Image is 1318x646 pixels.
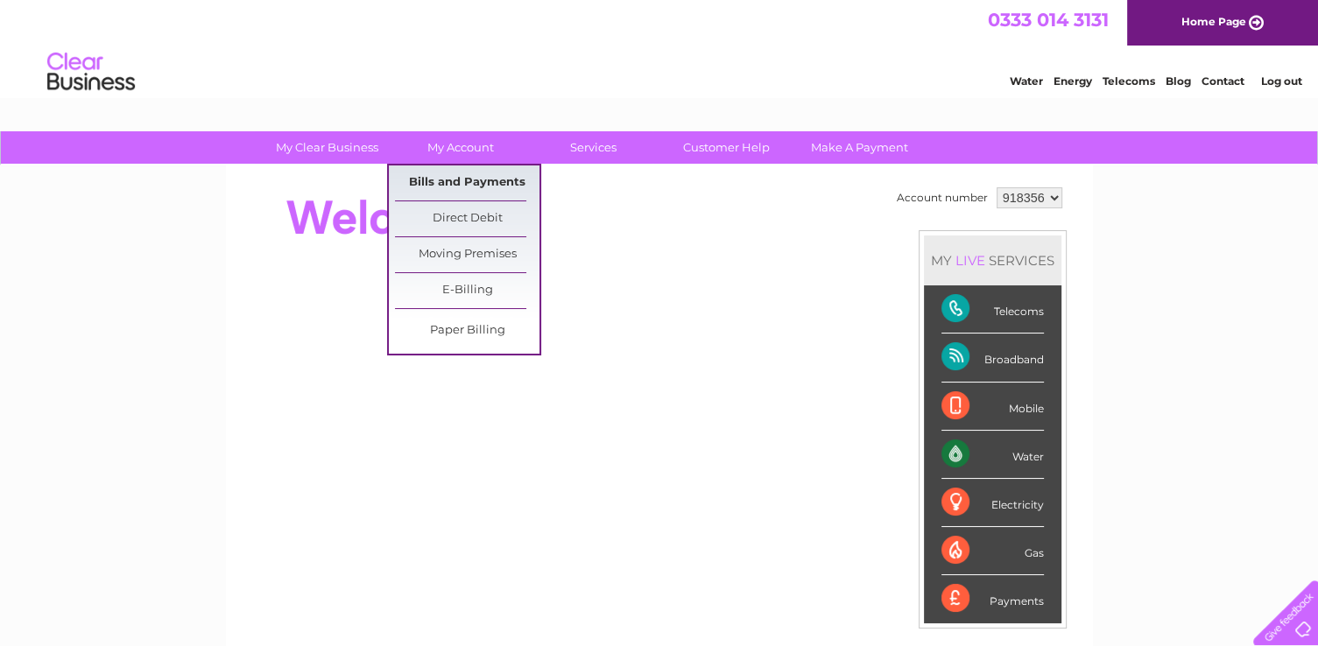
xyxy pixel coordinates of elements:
a: Energy [1054,74,1092,88]
a: 0333 014 3131 [988,9,1109,31]
a: Blog [1166,74,1191,88]
td: Account number [892,183,992,213]
div: Gas [941,527,1044,575]
div: Electricity [941,479,1044,527]
a: Log out [1260,74,1301,88]
div: Water [941,431,1044,479]
a: Services [521,131,666,164]
div: Clear Business is a trading name of Verastar Limited (registered in [GEOGRAPHIC_DATA] No. 3667643... [246,10,1074,85]
a: Water [1010,74,1043,88]
a: Direct Debit [395,201,539,236]
a: Paper Billing [395,313,539,348]
a: Make A Payment [787,131,932,164]
div: Broadband [941,334,1044,382]
div: LIVE [952,252,989,269]
a: E-Billing [395,273,539,308]
div: Payments [941,575,1044,622]
img: logo.png [46,46,136,99]
a: Bills and Payments [395,165,539,200]
a: Contact [1202,74,1244,88]
div: MY SERVICES [924,235,1061,285]
div: Telecoms [941,285,1044,334]
a: Customer Help [654,131,799,164]
a: My Account [388,131,532,164]
div: Mobile [941,383,1044,431]
a: Telecoms [1103,74,1155,88]
a: Moving Premises [395,237,539,272]
a: My Clear Business [255,131,399,164]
